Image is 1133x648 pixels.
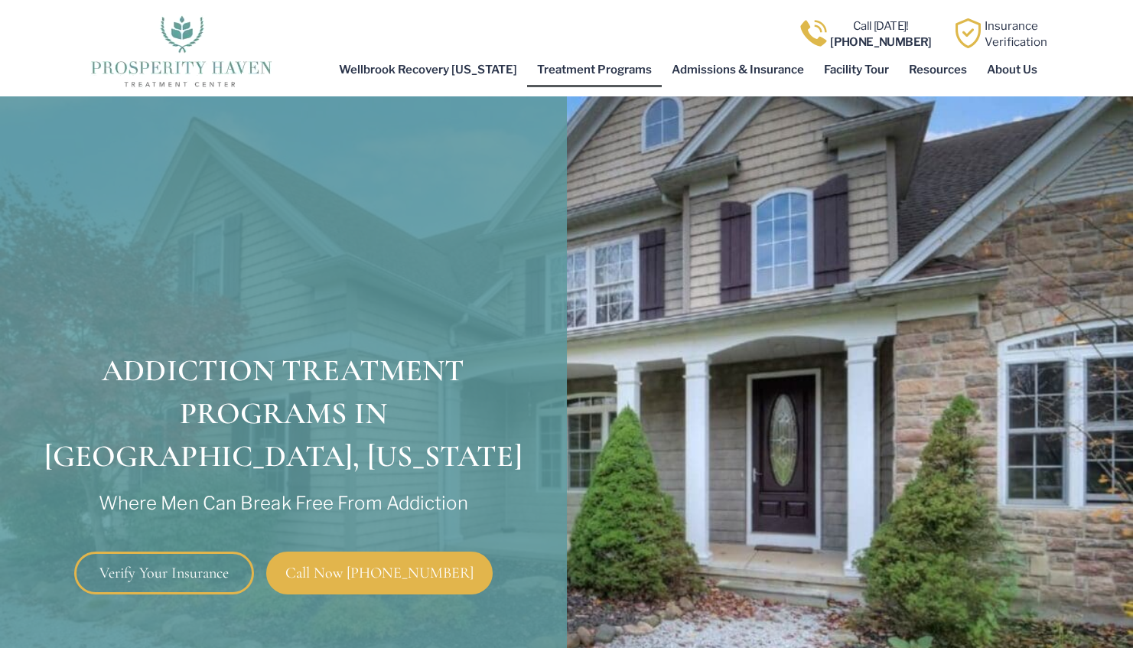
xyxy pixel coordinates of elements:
a: Admissions & Insurance [662,52,814,87]
h1: ADDICTION TREATMENT PROGRAMS IN [GEOGRAPHIC_DATA], [US_STATE] [28,349,538,521]
a: Treatment Programs [527,52,662,87]
span: Verify Your Insurance [99,565,229,581]
a: Call [DATE]![PHONE_NUMBER] [830,19,932,48]
img: The logo for Prosperity Haven Addiction Recovery Center. [86,11,276,88]
span: Where Men Can Break Free From Addiction [99,477,468,517]
img: Learn how Prosperity Haven, a verified substance abuse center can help you overcome your addiction [953,18,983,48]
a: Wellbrook Recovery [US_STATE] [329,52,527,87]
a: InsuranceVerification [985,19,1047,48]
a: Verify Your Insurance [74,552,254,594]
a: About Us [977,52,1047,87]
a: Resources [899,52,977,87]
a: Facility Tour [814,52,899,87]
b: [PHONE_NUMBER] [830,35,932,49]
a: Call Now [PHONE_NUMBER] [266,552,493,594]
span: Call Now [PHONE_NUMBER] [285,565,474,581]
img: Call one of Prosperity Haven's dedicated counselors today so we can help you overcome addiction [799,18,829,48]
